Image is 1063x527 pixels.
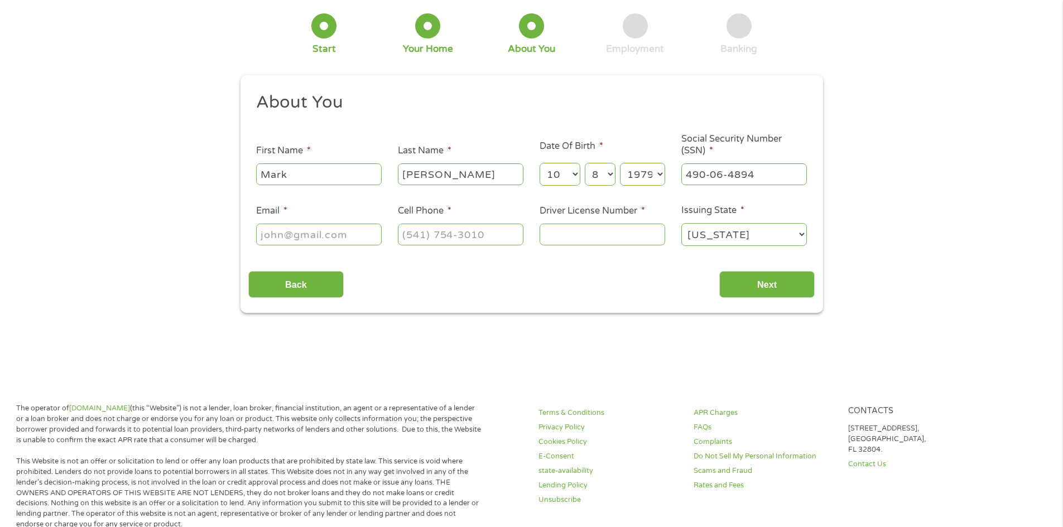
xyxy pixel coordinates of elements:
div: Banking [720,43,757,55]
h4: Contacts [848,406,990,417]
a: FAQs [694,422,835,433]
a: Cookies Policy [538,437,680,447]
label: Social Security Number (SSN) [681,133,807,157]
a: Unsubscribe [538,495,680,505]
p: The operator of (this “Website”) is not a lender, loan broker, financial institution, an agent or... [16,403,482,446]
div: Start [312,43,336,55]
a: Terms & Conditions [538,408,680,418]
a: APR Charges [694,408,835,418]
label: Date Of Birth [540,141,603,152]
input: (541) 754-3010 [398,224,523,245]
div: About You [508,43,555,55]
input: john@gmail.com [256,224,382,245]
a: Complaints [694,437,835,447]
a: Rates and Fees [694,480,835,491]
label: First Name [256,145,311,157]
label: Email [256,205,287,217]
label: Driver License Number [540,205,645,217]
a: state-availability [538,466,680,476]
input: Smith [398,163,523,185]
a: Lending Policy [538,480,680,491]
input: Back [248,271,344,298]
p: [STREET_ADDRESS], [GEOGRAPHIC_DATA], FL 32804. [848,423,990,455]
div: Employment [606,43,664,55]
a: Privacy Policy [538,422,680,433]
div: Your Home [403,43,453,55]
label: Last Name [398,145,451,157]
h2: About You [256,91,799,114]
a: Do Not Sell My Personal Information [694,451,835,462]
input: Next [719,271,815,298]
a: Scams and Fraud [694,466,835,476]
label: Cell Phone [398,205,451,217]
a: E-Consent [538,451,680,462]
a: [DOMAIN_NAME] [69,404,130,413]
input: 078-05-1120 [681,163,807,185]
input: John [256,163,382,185]
a: Contact Us [848,459,990,470]
label: Issuing State [681,205,744,216]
